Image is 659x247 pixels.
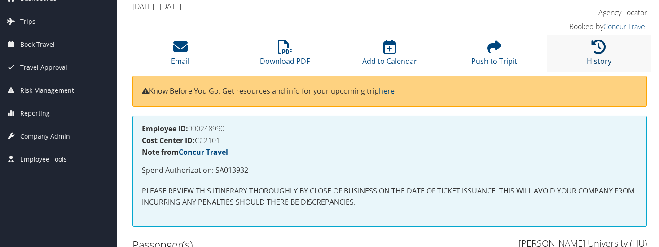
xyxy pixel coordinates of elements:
[142,125,637,132] h4: 000248990
[20,56,67,78] span: Travel Approval
[528,7,647,17] h4: Agency Locator
[379,85,395,95] a: here
[142,136,637,144] h4: CC2101
[528,21,647,31] h4: Booked by
[20,148,67,170] span: Employee Tools
[260,44,310,66] a: Download PDF
[142,164,637,176] p: Spend Authorization: SA013932
[362,44,417,66] a: Add to Calendar
[179,147,228,157] a: Concur Travel
[142,85,637,97] p: Know Before You Go: Get resources and info for your upcoming trip
[142,123,188,133] strong: Employee ID:
[20,33,55,55] span: Book Travel
[587,44,611,66] a: History
[20,125,70,147] span: Company Admin
[132,1,515,11] h4: [DATE] - [DATE]
[20,10,35,32] span: Trips
[142,135,195,145] strong: Cost Center ID:
[142,185,637,208] p: PLEASE REVIEW THIS ITINERARY THOROUGHLY BY CLOSE OF BUSINESS ON THE DATE OF TICKET ISSUANCE. THIS...
[20,79,74,101] span: Risk Management
[171,44,189,66] a: Email
[20,102,50,124] span: Reporting
[142,147,228,157] strong: Note from
[603,21,647,31] a: Concur Travel
[471,44,517,66] a: Push to Tripit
